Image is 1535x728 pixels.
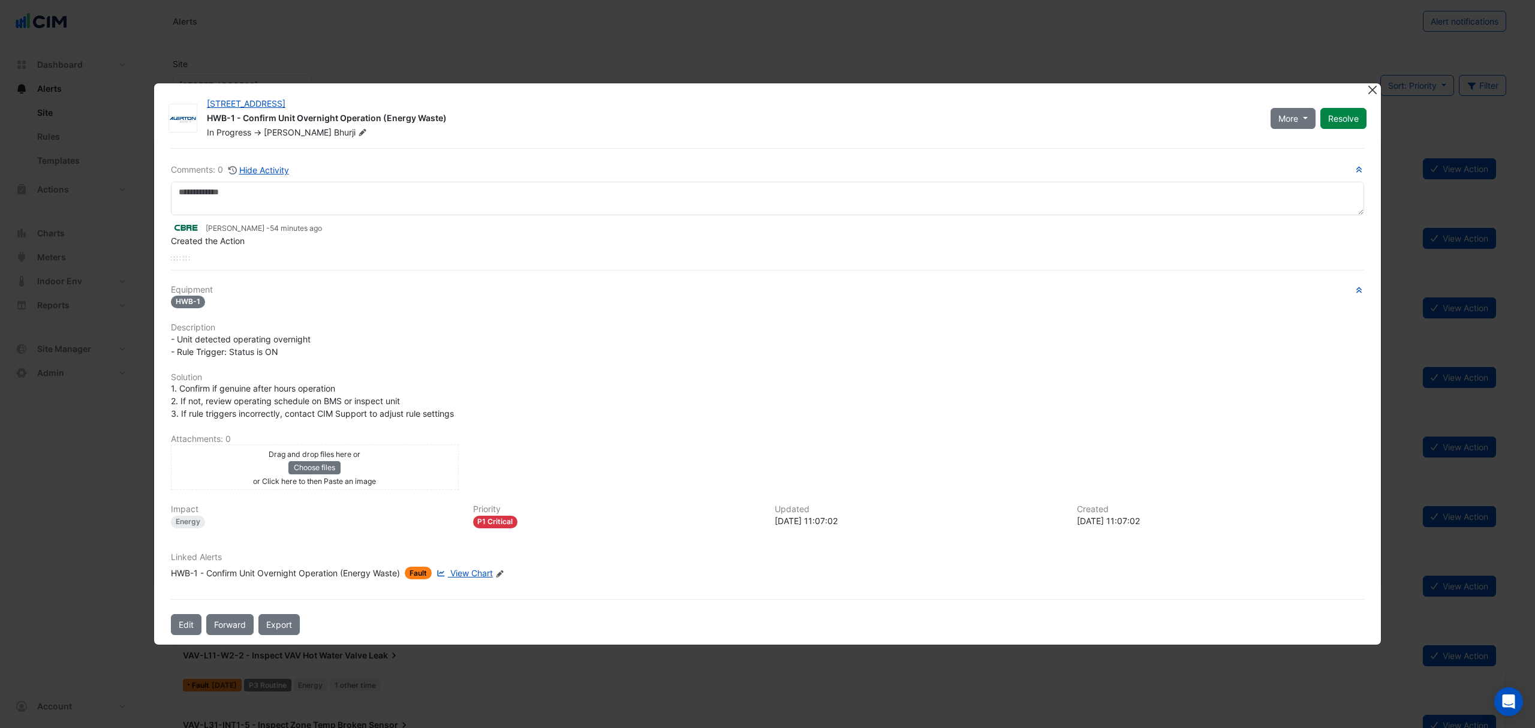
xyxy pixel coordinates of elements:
button: Choose files [288,461,341,474]
button: Edit [171,614,201,635]
div: HWB-1 - Confirm Unit Overnight Operation (Energy Waste) [207,112,1256,127]
span: In Progress [207,127,251,137]
img: CBRE Charter Hall [171,221,201,234]
span: - Unit detected operating overnight - Rule Trigger: Status is ON [171,334,311,357]
button: Hide Activity [228,163,290,177]
img: Alerton [169,113,197,125]
small: Drag and drop files here or [269,450,360,459]
span: HWB-1 [171,296,205,308]
div: P1 Critical [473,516,518,528]
h6: Updated [775,504,1063,515]
button: Resolve [1320,108,1367,129]
span: 2025-09-23 11:07:02 [270,224,322,233]
button: Forward [206,614,254,635]
span: -> [254,127,261,137]
h6: Equipment [171,285,1364,295]
h6: Solution [171,372,1364,383]
span: More [1278,112,1298,125]
span: Fault [405,567,432,579]
a: [STREET_ADDRESS] [207,98,285,109]
span: Created the Action [171,236,245,246]
h6: Impact [171,504,459,515]
div: [DATE] 11:07:02 [1077,515,1365,527]
h6: Created [1077,504,1365,515]
fa-icon: Edit Linked Alerts [495,569,504,578]
a: View Chart [434,567,493,579]
h6: Description [171,323,1364,333]
h6: Linked Alerts [171,552,1364,562]
h6: Attachments: 0 [171,434,1364,444]
button: Close [1366,83,1379,96]
div: Energy [171,516,205,528]
span: [PERSON_NAME] [264,127,332,137]
button: More [1271,108,1316,129]
div: Open Intercom Messenger [1494,687,1523,716]
div: HWB-1 - Confirm Unit Overnight Operation (Energy Waste) [171,567,400,579]
span: Bhurji [334,127,369,139]
a: Export [258,614,300,635]
small: [PERSON_NAME] - [206,223,322,234]
div: Comments: 0 [171,163,290,177]
small: or Click here to then Paste an image [253,477,376,486]
h6: Priority [473,504,761,515]
span: 1. Confirm if genuine after hours operation 2. If not, review operating schedule on BMS or inspec... [171,383,454,419]
span: View Chart [450,568,493,578]
div: [DATE] 11:07:02 [775,515,1063,527]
